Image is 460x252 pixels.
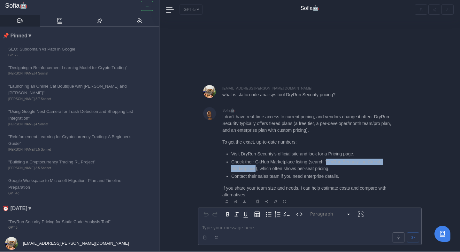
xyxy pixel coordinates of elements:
span: [PERSON_NAME] 3.5 Sonnet [8,166,137,171]
p: I don’t have real-time access to current pricing, and vendors change it often. DryRun Security ty... [222,114,392,134]
span: [PERSON_NAME] 3.7 Sonnet [8,97,137,102]
li: 📌 Pinned ▼ [3,32,159,40]
span: [PERSON_NAME] 4 Sonnet [8,71,137,76]
span: [EMAIL_ADDRESS][PERSON_NAME][DOMAIN_NAME] [22,241,129,246]
p: what is static code analisys tool DryRun Security pricing? [222,91,392,98]
div: editable markdown [198,221,421,245]
button: Italic [232,210,241,219]
span: "Building a Cryptocurrency Trading RL Project" [8,159,137,165]
li: Contact their sales team if you need enterprise details. [231,173,392,180]
h4: Sofia🤖 [301,5,319,12]
li: Visit DryRun Security’s official site and look for a Pricing page. [231,151,392,157]
span: "DryRun Security Pricing for Static Code Analysis Tool" [8,218,137,225]
button: Block type [308,210,354,219]
p: If you share your team size and needs, I can help estimate costs and compare with alternatives. [222,185,392,198]
span: GPT-5 [8,225,137,230]
button: Inline code format [295,210,304,219]
div: toggle group [264,210,291,219]
li: ⏰ [DATE] ▼ [3,204,159,213]
span: "Launching an Online Cat Boutique with [PERSON_NAME] and [PERSON_NAME]" [8,83,137,97]
button: Numbered list [273,210,282,219]
span: [PERSON_NAME] 3.5 Sonnet [8,147,137,152]
div: Sofia🤖 [222,107,422,114]
button: Underline [241,210,250,219]
span: "Designing a Reinforcement Learning Model for Crypto Trading" [8,64,137,71]
span: GPT-4o [8,191,137,196]
button: Bulleted list [264,210,273,219]
span: Google Workspace to Microsoft Migration: Plan and Timeline Preparation [8,177,137,191]
div: [EMAIL_ADDRESS][PERSON_NAME][DOMAIN_NAME] [222,85,422,91]
span: "Using Google Nest Camera for Trash Detection and Shopping List Integration" [8,108,137,122]
p: To get the exact, up-to-date numbers: [222,139,392,146]
span: "Reinforcement Learning for Cryptocurrency Trading: A Beginner's Guide" [8,133,137,147]
span: [PERSON_NAME] 4 Sonnet [8,122,137,127]
a: Sofia🤖 [5,2,154,10]
span: SEO: Subdomain vs Path in Google [8,46,137,52]
li: Check their GitHub Marketplace listing (search “DryRun Security” on GitHub Marketplace), which of... [231,159,392,172]
button: Check list [282,210,291,219]
button: Bold [223,210,232,219]
span: GPT-5 [8,53,137,58]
